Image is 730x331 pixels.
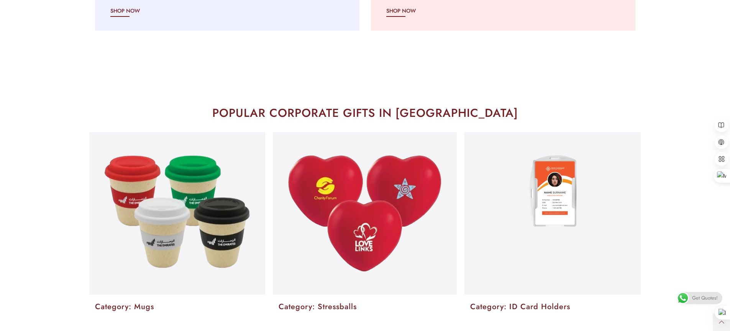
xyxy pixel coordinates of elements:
[95,107,635,119] h2: POPULAR CORPORATE GIFTS IN [GEOGRAPHIC_DATA]​
[110,6,140,15] span: SHOP NOW
[692,292,718,304] span: Get Quotes!
[470,301,570,312] a: Category: ID Card Holders
[95,301,154,312] a: Category: Mugs
[279,300,451,313] p: Category: Stressballs
[386,6,416,15] span: SHOP NOW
